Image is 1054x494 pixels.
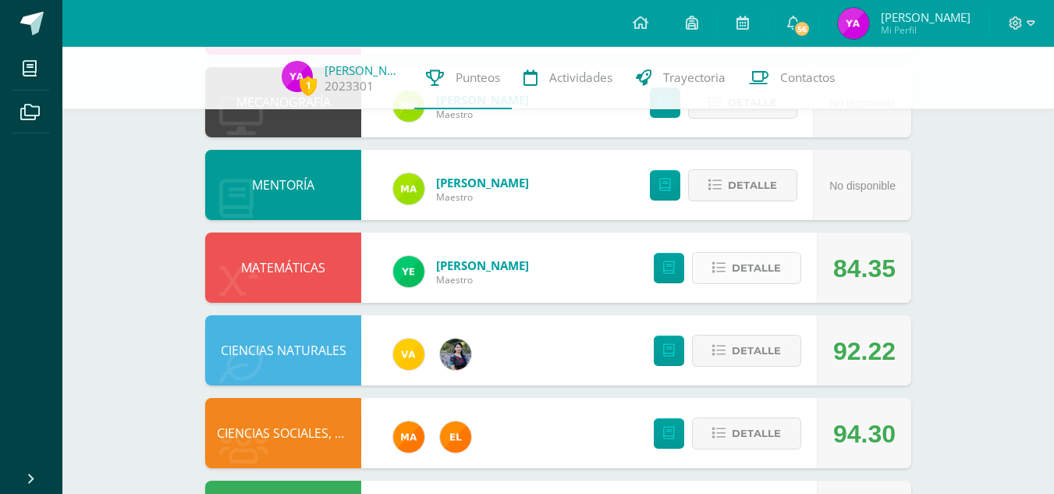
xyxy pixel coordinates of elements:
span: Detalle [732,419,781,448]
button: Detalle [692,252,801,284]
span: Maestro [436,190,529,204]
img: b2b209b5ecd374f6d147d0bc2cef63fa.png [440,339,471,370]
img: dfa1fd8186729af5973cf42d94c5b6ba.png [393,256,424,287]
span: [PERSON_NAME] [881,9,971,25]
img: 75b6448d1a55a94fef22c1dfd553517b.png [393,173,424,204]
div: CIENCIAS SOCIALES, FORMACIÓN CIUDADANA E INTERCULTURALIDAD [205,398,361,468]
span: 56 [793,20,811,37]
span: 1 [300,76,317,95]
span: No disponible [829,179,896,192]
div: MATEMÁTICAS [205,233,361,303]
span: Detalle [732,336,781,365]
button: Detalle [692,335,801,367]
div: CIENCIAS NATURALES [205,315,361,386]
a: [PERSON_NAME] [436,258,529,273]
a: 2023301 [325,78,374,94]
a: Actividades [512,47,624,109]
img: 31c982a1c1d67d3c4d1e96adbf671f86.png [440,421,471,453]
a: Contactos [737,47,846,109]
img: 7575a8a1c79c319b1cee695d012c06bb.png [838,8,869,39]
a: [PERSON_NAME] [325,62,403,78]
span: Mi Perfil [881,23,971,37]
span: Punteos [456,69,500,86]
span: Contactos [780,69,835,86]
a: Punteos [414,47,512,109]
a: Trayectoria [624,47,737,109]
img: 7575a8a1c79c319b1cee695d012c06bb.png [282,61,313,92]
span: Trayectoria [663,69,726,86]
span: Maestro [436,273,529,286]
div: 94.30 [833,399,896,469]
span: Detalle [728,171,777,200]
span: Actividades [549,69,612,86]
span: Detalle [732,254,781,283]
span: Maestro [436,108,529,121]
button: Detalle [692,418,801,450]
div: 92.22 [833,316,896,386]
a: [PERSON_NAME] [436,175,529,190]
div: 84.35 [833,233,896,304]
button: Detalle [688,169,797,201]
img: 266030d5bbfb4fab9f05b9da2ad38396.png [393,421,424,453]
div: MENTORÍA [205,150,361,220]
img: ee14f5f4b494e826f4c79b14e8076283.png [393,339,424,370]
